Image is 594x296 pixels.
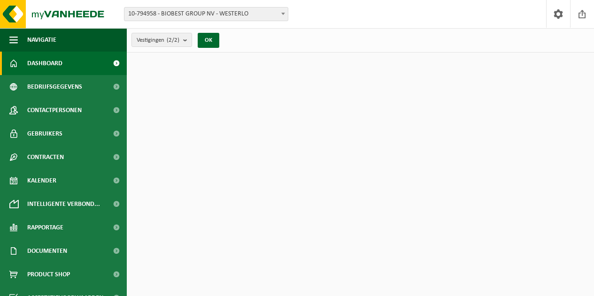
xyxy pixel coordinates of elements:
span: Rapportage [27,216,63,239]
button: Vestigingen(2/2) [131,33,192,47]
span: Product Shop [27,263,70,286]
span: 10-794958 - BIOBEST GROUP NV - WESTERLO [124,7,288,21]
span: Navigatie [27,28,56,52]
span: Dashboard [27,52,62,75]
span: Bedrijfsgegevens [27,75,82,99]
span: Gebruikers [27,122,62,145]
span: Documenten [27,239,67,263]
span: Intelligente verbond... [27,192,100,216]
button: OK [198,33,219,48]
span: Kalender [27,169,56,192]
count: (2/2) [167,37,179,43]
span: Vestigingen [137,33,179,47]
span: Contracten [27,145,64,169]
span: Contactpersonen [27,99,82,122]
span: 10-794958 - BIOBEST GROUP NV - WESTERLO [124,8,288,21]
